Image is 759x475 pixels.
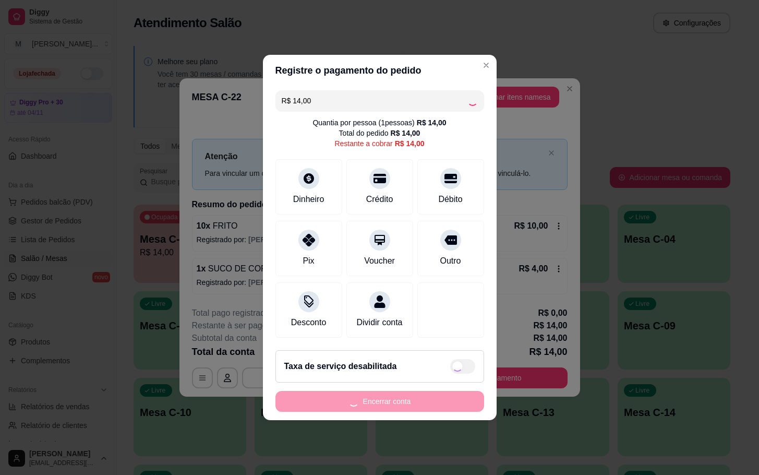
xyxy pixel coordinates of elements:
div: Total do pedido [339,128,420,138]
button: Close [478,57,495,74]
div: Desconto [291,316,327,329]
div: R$ 14,00 [391,128,420,138]
div: Dividir conta [356,316,402,329]
input: Ex.: hambúrguer de cordeiro [282,90,467,111]
h2: Taxa de serviço desabilitada [284,360,397,373]
div: Outro [440,255,461,267]
div: Crédito [366,193,393,206]
div: Dinheiro [293,193,324,206]
div: Pix [303,255,314,267]
div: Restante a cobrar [334,138,424,149]
div: Débito [438,193,462,206]
div: Quantia por pessoa ( 1 pessoas) [312,117,446,128]
div: R$ 14,00 [395,138,425,149]
div: R$ 14,00 [417,117,447,128]
header: Registre o pagamento do pedido [263,55,497,86]
div: Voucher [364,255,395,267]
div: Loading [467,96,478,106]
